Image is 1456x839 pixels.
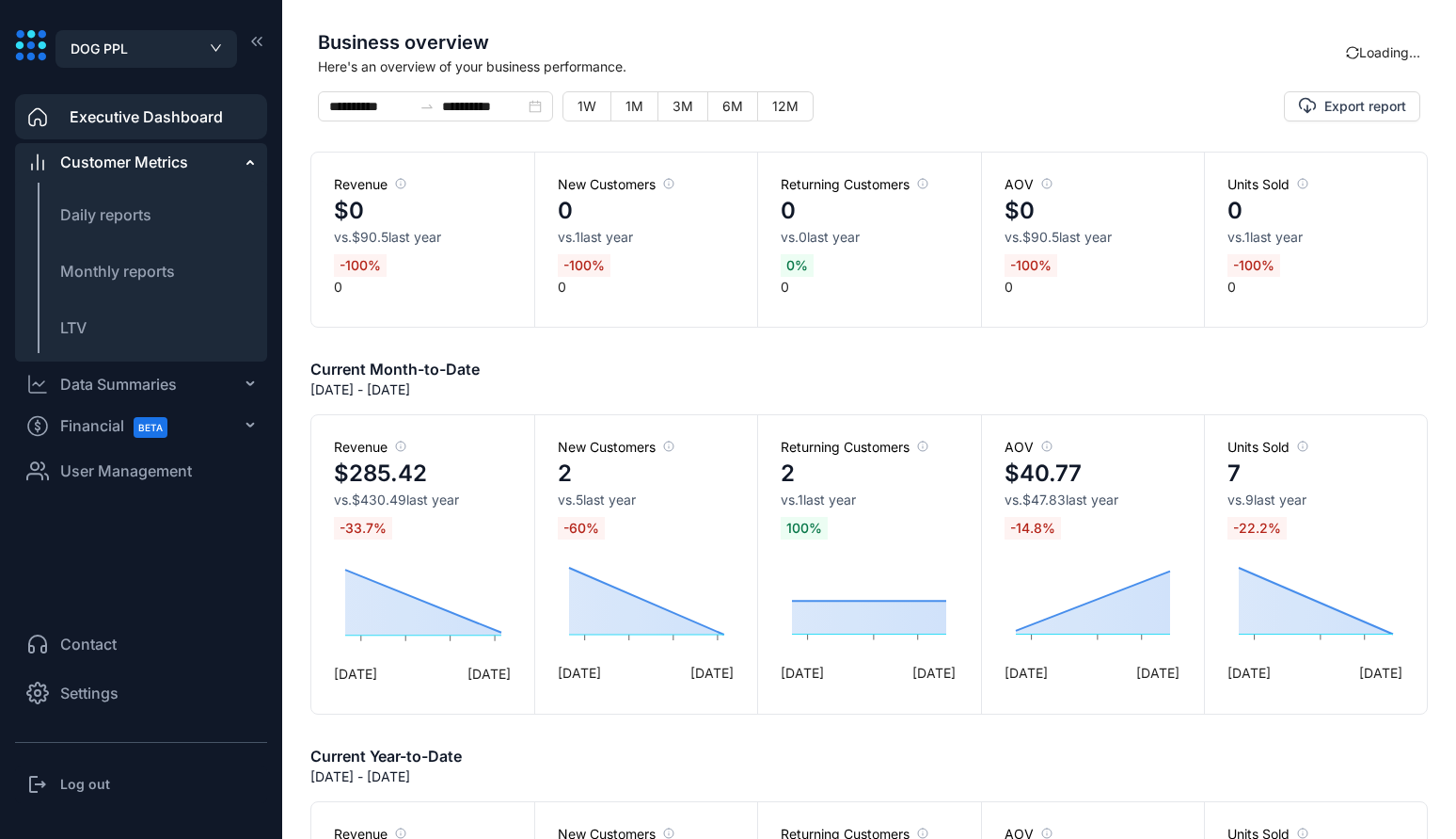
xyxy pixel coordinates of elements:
h4: $40.77 [1005,457,1082,491]
button: Export report [1284,91,1420,121]
span: Units Sold [1227,438,1308,457]
span: vs. 5 last year [558,491,636,509]
span: -100 % [334,254,387,277]
span: 3M [673,98,693,114]
span: vs. 1 last year [558,228,633,247]
span: to [419,99,435,114]
span: 1W [578,98,596,114]
div: 0 [1204,153,1427,327]
h4: 0 [781,194,796,228]
span: vs. 0 last year [781,228,860,247]
span: swap-right [419,99,435,114]
span: Here's an overview of your business performance. [318,56,1346,76]
h3: Log out [60,775,110,794]
div: 0 [981,153,1204,327]
span: -14.8 % [1005,517,1061,540]
h4: $0 [334,194,364,228]
span: Daily reports [60,205,151,224]
span: Monthly reports [60,262,175,281]
span: Units Sold [1227,175,1308,194]
span: -60 % [558,517,605,540]
span: -33.7 % [334,517,392,540]
span: Returning Customers [781,438,928,457]
h4: 0 [558,194,573,228]
span: down [210,43,222,53]
h4: $0 [1005,194,1035,228]
span: vs. 1 last year [1227,228,1303,247]
span: -100 % [1005,254,1057,277]
span: vs. $90.5 last year [334,228,441,247]
span: vs. $430.49 last year [334,491,459,509]
span: [DATE] [1227,663,1271,683]
span: Settings [60,682,119,704]
span: vs. 9 last year [1227,491,1306,509]
span: Contact [60,633,117,655]
span: 12M [772,98,799,114]
span: Financial [60,405,184,447]
button: DOG PPL [55,30,237,68]
span: 0 % [781,254,814,277]
span: New Customers [558,175,674,194]
h4: 2 [558,457,572,491]
h4: 2 [781,457,795,491]
span: Executive Dashboard [70,105,223,128]
span: LTV [60,318,87,337]
span: Revenue [334,175,406,194]
span: New Customers [558,438,674,457]
h4: $285.42 [334,457,427,491]
span: vs. $90.5 last year [1005,228,1112,247]
div: Data Summaries [60,373,177,395]
span: Returning Customers [781,175,928,194]
div: 0 [311,153,534,327]
h4: 0 [1227,194,1242,228]
span: 100 % [781,517,828,540]
span: AOV [1005,175,1052,194]
span: Export report [1324,97,1406,116]
span: AOV [1005,438,1052,457]
h4: 7 [1227,457,1241,491]
span: [DATE] [1005,663,1048,683]
span: Business overview [318,28,1346,56]
span: -22.2 % [1227,517,1287,540]
span: User Management [60,460,192,482]
span: DOG PPL [71,39,128,59]
h6: Current Month-to-Date [310,358,480,380]
span: [DATE] [1359,663,1402,683]
div: Loading... [1346,42,1420,62]
span: -100 % [558,254,610,277]
span: 1M [625,98,643,114]
span: [DATE] [1136,663,1179,683]
span: BETA [134,417,167,438]
span: [DATE] [690,663,734,683]
p: [DATE] - [DATE] [310,767,410,786]
div: 0 [534,153,757,327]
div: 0 [757,153,980,327]
span: [DATE] [558,663,601,683]
span: 6M [722,98,743,114]
span: vs. 1 last year [781,491,856,509]
span: [DATE] [912,663,956,683]
span: Revenue [334,438,406,457]
div: Customer Metrics [60,151,188,173]
span: [DATE] [781,663,824,683]
span: sync [1345,44,1361,60]
h6: Current Year-to-Date [310,745,462,767]
span: vs. $47.83 last year [1005,491,1118,509]
span: [DATE] [467,664,511,684]
p: [DATE] - [DATE] [310,380,410,399]
span: [DATE] [334,664,377,684]
span: -100 % [1227,254,1280,277]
